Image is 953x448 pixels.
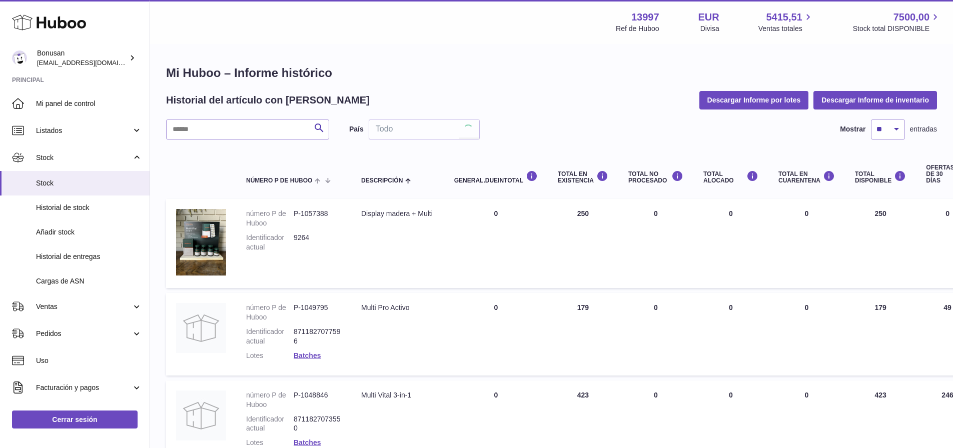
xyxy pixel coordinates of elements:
[618,199,693,288] td: 0
[766,10,802,24] span: 5415,51
[361,177,403,184] span: Descripción
[36,383,132,392] span: Facturación y pagos
[37,48,127,67] div: Bonusan
[845,293,916,375] td: 179
[246,390,294,409] dt: número P de Huboo
[176,390,226,440] img: product image
[618,293,693,375] td: 0
[444,199,548,288] td: 0
[548,293,618,375] td: 179
[813,91,937,109] button: Descargar Informe de inventario
[698,10,719,24] strong: EUR
[693,199,768,288] td: 0
[853,10,941,33] a: 7500,00 Stock total DISPONIBLE
[855,170,906,184] div: Total DISPONIBLE
[845,199,916,288] td: 250
[699,91,809,109] button: Descargar Informe por lotes
[805,303,809,311] span: 0
[294,209,341,228] dd: P-1057388
[36,252,142,261] span: Historial de entregas
[616,24,659,33] div: Ref de Huboo
[37,58,147,66] span: [EMAIL_ADDRESS][DOMAIN_NAME]
[294,327,341,346] dd: 8711827077596
[758,10,814,33] a: 5415,51 Ventas totales
[700,24,719,33] div: Divisa
[294,390,341,409] dd: P-1048846
[36,99,142,108] span: Mi panel de control
[628,170,683,184] div: Total NO PROCESADO
[703,170,758,184] div: Total ALOCADO
[246,327,294,346] dt: Identificador actual
[805,209,809,217] span: 0
[246,209,294,228] dt: número P de Huboo
[12,50,27,65] img: info@bonusan.es
[840,124,865,134] label: Mostrar
[36,329,132,338] span: Pedidos
[631,10,659,24] strong: 13997
[36,227,142,237] span: Añadir stock
[778,170,835,184] div: Total en CUARENTENA
[294,351,321,359] a: Batches
[166,93,370,107] h2: Historial del artículo con [PERSON_NAME]
[693,293,768,375] td: 0
[444,293,548,375] td: 0
[361,390,434,400] div: Multi Vital 3-in-1
[294,233,341,252] dd: 9264
[36,126,132,135] span: Listados
[246,351,294,360] dt: Lotes
[12,410,138,428] a: Cerrar sesión
[294,303,341,322] dd: P-1049795
[36,153,132,162] span: Stock
[361,209,434,218] div: Display madera + Multi
[36,178,142,188] span: Stock
[246,303,294,322] dt: número P de Huboo
[893,10,929,24] span: 7500,00
[361,303,434,312] div: Multi Pro Activo
[36,356,142,365] span: Uso
[176,303,226,353] img: product image
[36,302,132,311] span: Ventas
[910,124,937,134] span: entradas
[166,65,937,81] h1: Mi Huboo – Informe histórico
[36,203,142,212] span: Historial de stock
[454,170,538,184] div: general.dueInTotal
[176,209,226,275] img: product image
[294,438,321,446] a: Batches
[758,24,814,33] span: Ventas totales
[246,438,294,447] dt: Lotes
[558,170,608,184] div: Total en EXISTENCIA
[246,233,294,252] dt: Identificador actual
[246,177,312,184] span: número P de Huboo
[548,199,618,288] td: 250
[246,414,294,433] dt: Identificador actual
[294,414,341,433] dd: 8711827073550
[853,24,941,33] span: Stock total DISPONIBLE
[805,391,809,399] span: 0
[36,276,142,286] span: Cargas de ASN
[349,124,364,134] label: País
